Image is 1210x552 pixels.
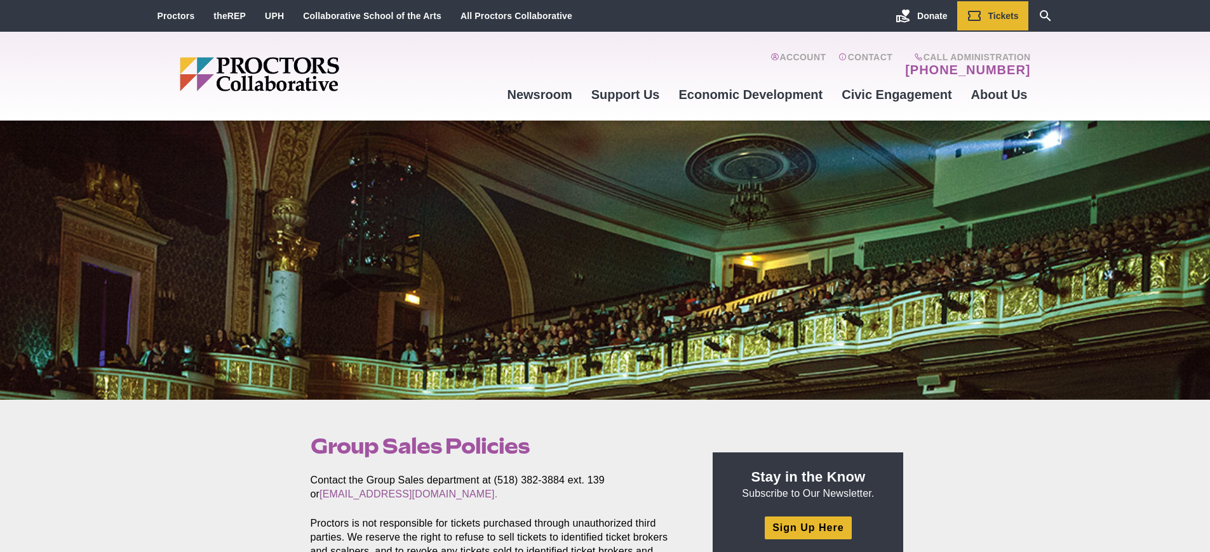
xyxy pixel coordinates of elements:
[832,77,961,112] a: Civic Engagement
[311,434,684,458] h1: Group Sales Policies
[905,62,1030,77] a: [PHONE_NUMBER]
[838,52,892,77] a: Contact
[886,1,957,30] a: Donate
[669,77,833,112] a: Economic Development
[213,11,246,21] a: theREP
[957,1,1028,30] a: Tickets
[460,11,572,21] a: All Proctors Collaborative
[319,489,497,499] a: [EMAIL_ADDRESS][DOMAIN_NAME].
[311,473,684,501] p: Contact the Group Sales department at (518) 382-3884 ext. 139 or
[728,468,888,501] p: Subscribe to Our Newsletter.
[158,11,195,21] a: Proctors
[988,11,1019,21] span: Tickets
[303,11,441,21] a: Collaborative School of the Arts
[901,52,1030,62] span: Call Administration
[917,11,947,21] span: Donate
[265,11,284,21] a: UPH
[497,77,581,112] a: Newsroom
[180,57,437,91] img: Proctors logo
[770,52,826,77] a: Account
[1028,1,1063,30] a: Search
[962,77,1037,112] a: About Us
[751,469,866,485] strong: Stay in the Know
[582,77,669,112] a: Support Us
[765,516,851,539] a: Sign Up Here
